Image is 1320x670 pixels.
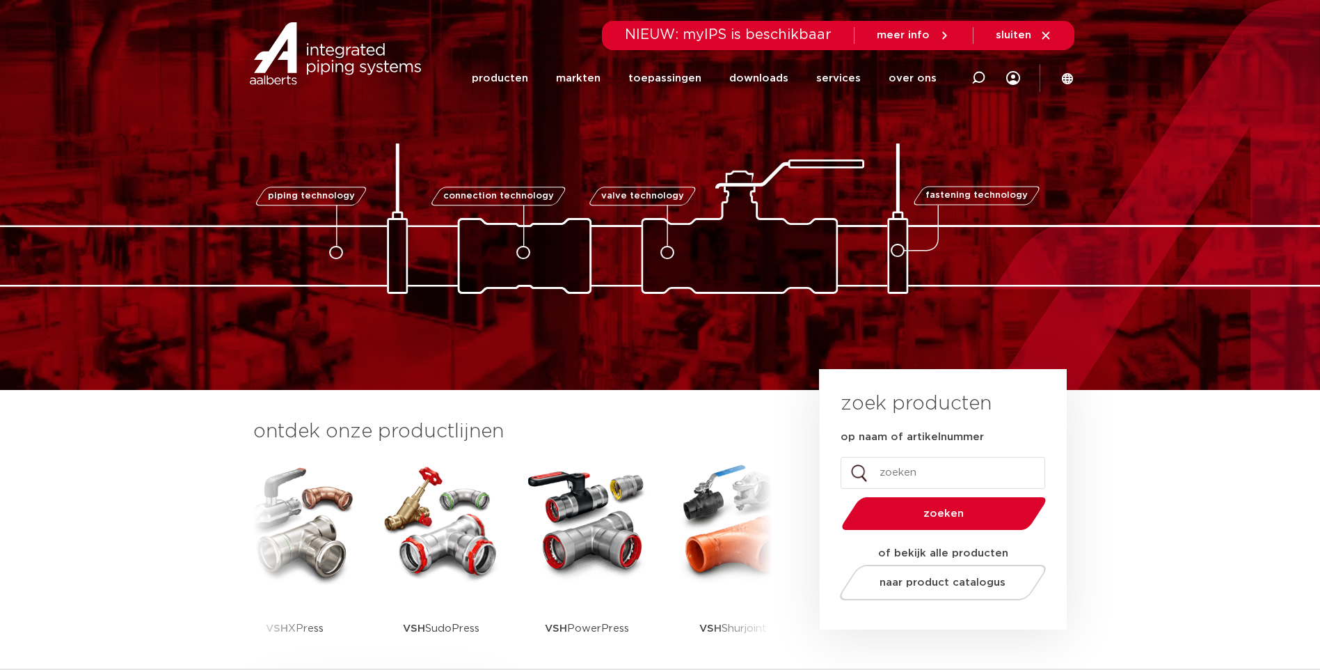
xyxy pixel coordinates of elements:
[996,29,1052,42] a: sluiten
[1006,50,1020,106] div: my IPS
[729,52,788,105] a: downloads
[545,623,567,634] strong: VSH
[880,577,1005,588] span: naar product catalogus
[836,565,1049,600] a: naar product catalogus
[841,457,1045,489] input: zoeken
[443,192,553,201] span: connection technology
[472,52,937,105] nav: Menu
[877,29,951,42] a: meer info
[253,418,772,446] h3: ontdek onze productlijnen
[925,192,1028,201] span: fastening technology
[628,52,701,105] a: toepassingen
[996,30,1031,40] span: sluiten
[816,52,861,105] a: services
[266,623,288,634] strong: VSH
[836,496,1051,531] button: zoeken
[699,623,722,634] strong: VSH
[601,192,684,201] span: valve technology
[889,52,937,105] a: over ons
[625,28,832,42] span: NIEUW: myIPS is beschikbaar
[841,390,992,418] h3: zoek producten
[472,52,528,105] a: producten
[877,30,930,40] span: meer info
[403,623,425,634] strong: VSH
[841,430,984,444] label: op naam of artikelnummer
[877,508,1010,519] span: zoeken
[878,548,1008,559] strong: of bekijk alle producten
[556,52,601,105] a: markten
[268,192,355,201] span: piping technology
